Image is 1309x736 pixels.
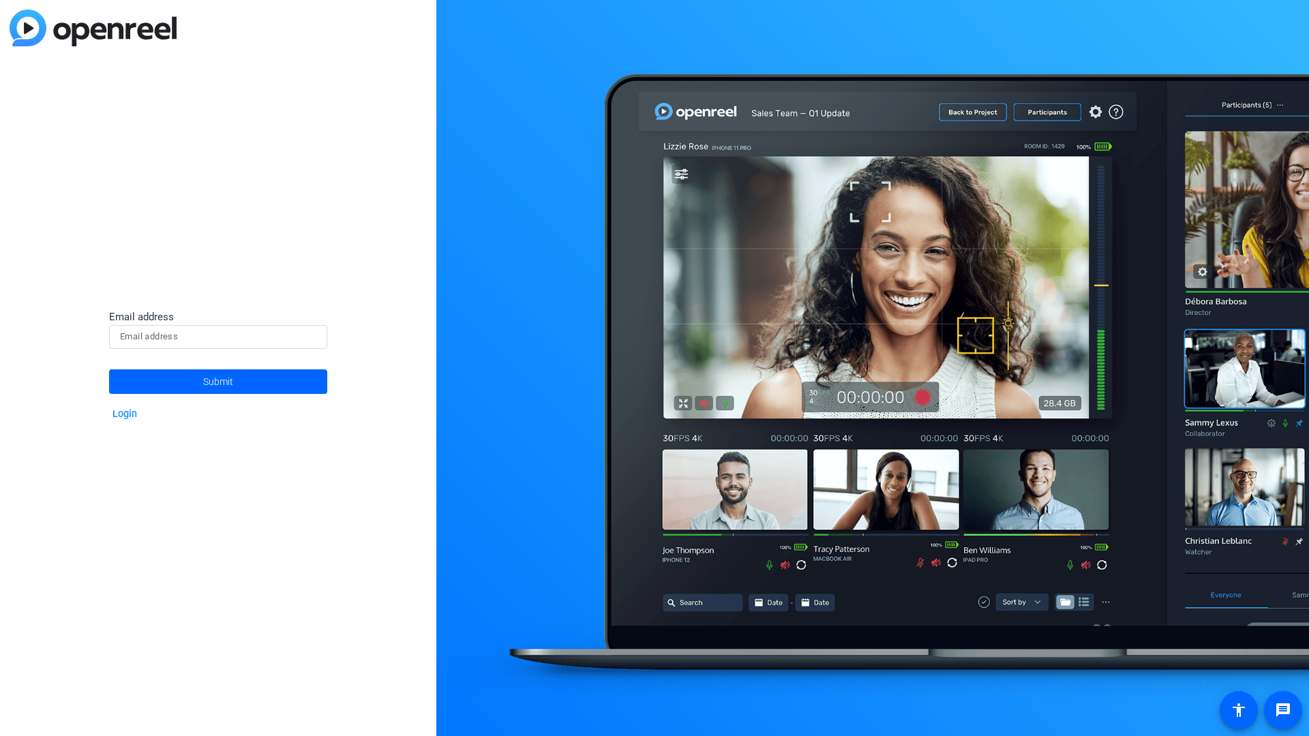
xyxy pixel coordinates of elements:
[109,311,174,323] span: Email address
[1231,702,1247,718] mat-icon: accessibility
[1275,702,1291,718] mat-icon: message
[10,10,177,46] img: blue-gradient.svg
[112,408,137,420] a: Login
[109,369,327,394] button: Submit
[203,365,233,399] span: Submit
[120,328,316,345] input: Email address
